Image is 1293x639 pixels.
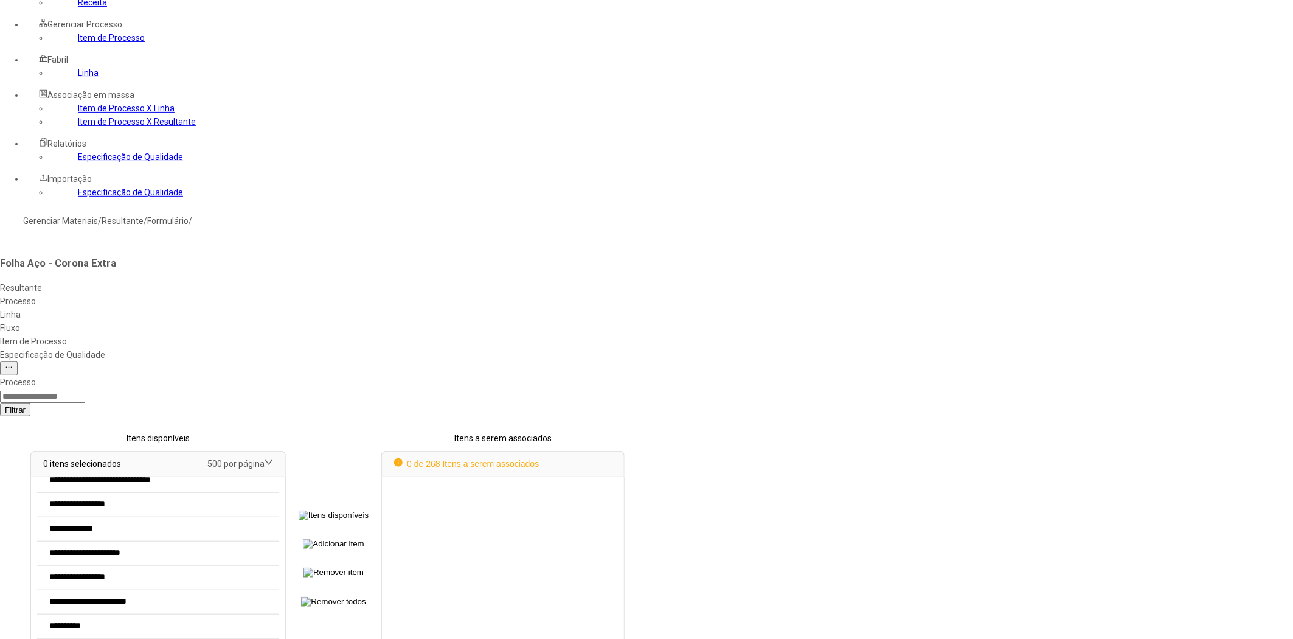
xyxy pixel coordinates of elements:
[30,431,286,445] p: Itens disponíveis
[303,539,364,549] img: Adicionar item
[47,90,134,100] span: Associação em massa
[5,405,26,414] span: Filtrar
[98,216,102,226] nz-breadcrumb-separator: /
[47,174,92,184] span: Importação
[78,152,183,162] a: Especificação de Qualidade
[147,216,189,226] a: Formulário
[78,187,183,197] a: Especificação de Qualidade
[102,216,144,226] a: Resultante
[78,68,99,78] a: Linha
[303,568,364,578] img: Remover item
[43,457,121,470] p: 0 itens selecionados
[301,597,366,607] img: Remover todos
[207,459,265,469] nz-select-item: 500 por página
[78,103,175,113] a: Item de Processo X Linha
[299,511,369,520] img: Itens disponíveis
[381,431,625,445] p: Itens a serem associados
[394,457,539,470] p: 0 de 268 Itens a serem associados
[189,216,192,226] nz-breadcrumb-separator: /
[47,19,122,29] span: Gerenciar Processo
[78,117,196,127] a: Item de Processo X Resultante
[144,216,147,226] nz-breadcrumb-separator: /
[23,216,98,226] a: Gerenciar Materiais
[47,139,86,148] span: Relatórios
[78,33,145,43] a: Item de Processo
[47,55,68,65] span: Fabril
